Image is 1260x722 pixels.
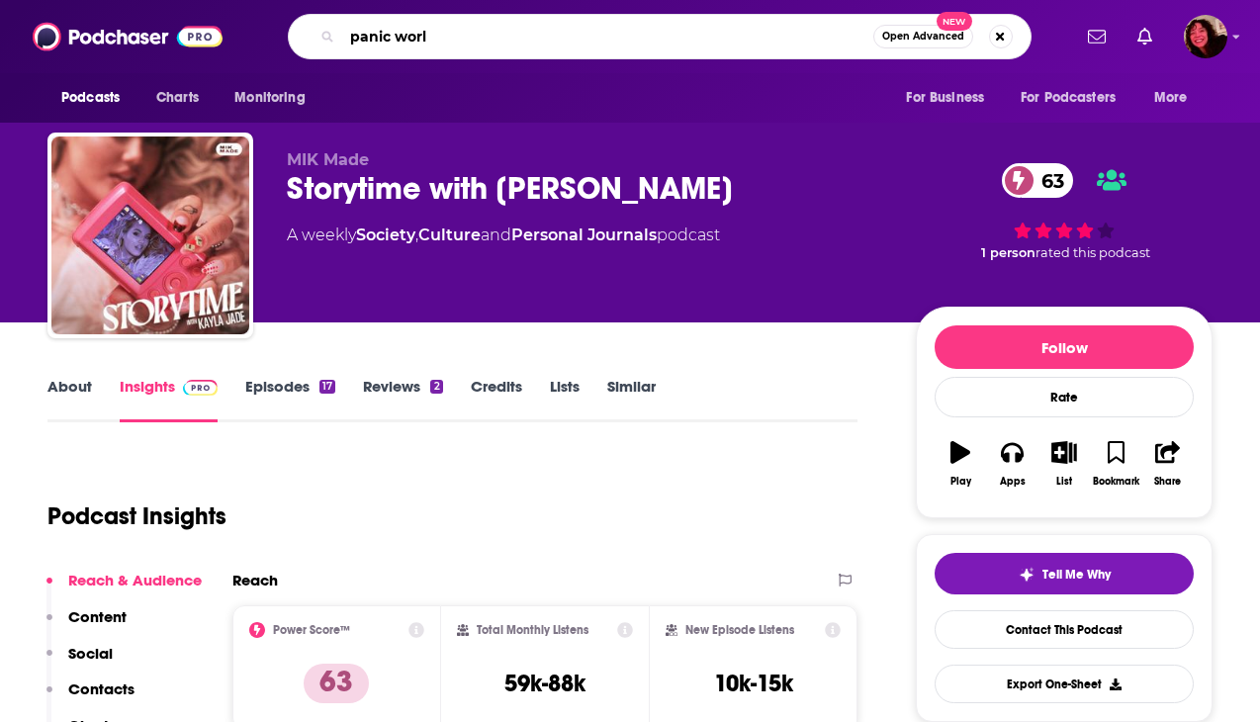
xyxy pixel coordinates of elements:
[873,25,973,48] button: Open AdvancedNew
[1002,163,1074,198] a: 63
[935,325,1194,369] button: Follow
[46,571,202,607] button: Reach & Audience
[46,679,135,716] button: Contacts
[47,377,92,422] a: About
[935,665,1194,703] button: Export One-Sheet
[1008,79,1144,117] button: open menu
[1056,476,1072,488] div: List
[511,226,657,244] a: Personal Journals
[1184,15,1227,58] img: User Profile
[477,623,588,637] h2: Total Monthly Listens
[685,623,794,637] h2: New Episode Listens
[1154,476,1181,488] div: Share
[1080,20,1114,53] a: Show notifications dropdown
[342,21,873,52] input: Search podcasts, credits, & more...
[882,32,964,42] span: Open Advanced
[986,428,1037,499] button: Apps
[935,553,1194,594] button: tell me why sparkleTell Me Why
[1090,428,1141,499] button: Bookmark
[245,377,335,422] a: Episodes17
[1000,476,1026,488] div: Apps
[47,501,226,531] h1: Podcast Insights
[232,571,278,589] h2: Reach
[356,226,415,244] a: Society
[120,377,218,422] a: InsightsPodchaser Pro
[714,669,793,698] h3: 10k-15k
[234,84,305,112] span: Monitoring
[935,428,986,499] button: Play
[46,644,113,680] button: Social
[1042,567,1111,583] span: Tell Me Why
[1021,84,1116,112] span: For Podcasters
[288,14,1032,59] div: Search podcasts, credits, & more...
[183,380,218,396] img: Podchaser Pro
[1022,163,1074,198] span: 63
[607,377,656,422] a: Similar
[1140,79,1213,117] button: open menu
[892,79,1009,117] button: open menu
[981,245,1035,260] span: 1 person
[1129,20,1160,53] a: Show notifications dropdown
[287,224,720,247] div: A weekly podcast
[273,623,350,637] h2: Power Score™
[550,377,580,422] a: Lists
[916,150,1213,273] div: 63 1 personrated this podcast
[51,136,249,334] img: Storytime with Kayla Jade
[68,644,113,663] p: Social
[287,150,369,169] span: MIK Made
[156,84,199,112] span: Charts
[1035,245,1150,260] span: rated this podcast
[68,607,127,626] p: Content
[1093,476,1139,488] div: Bookmark
[1142,428,1194,499] button: Share
[504,669,585,698] h3: 59k-88k
[33,18,223,55] img: Podchaser - Follow, Share and Rate Podcasts
[1019,567,1035,583] img: tell me why sparkle
[906,84,984,112] span: For Business
[935,377,1194,417] div: Rate
[1184,15,1227,58] button: Show profile menu
[221,79,330,117] button: open menu
[47,79,145,117] button: open menu
[935,610,1194,649] a: Contact This Podcast
[68,571,202,589] p: Reach & Audience
[363,377,442,422] a: Reviews2
[471,377,522,422] a: Credits
[430,380,442,394] div: 2
[418,226,481,244] a: Culture
[1154,84,1188,112] span: More
[415,226,418,244] span: ,
[1184,15,1227,58] span: Logged in as Kathryn-Musilek
[68,679,135,698] p: Contacts
[319,380,335,394] div: 17
[950,476,971,488] div: Play
[61,84,120,112] span: Podcasts
[304,664,369,703] p: 63
[46,607,127,644] button: Content
[937,12,972,31] span: New
[481,226,511,244] span: and
[1038,428,1090,499] button: List
[143,79,211,117] a: Charts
